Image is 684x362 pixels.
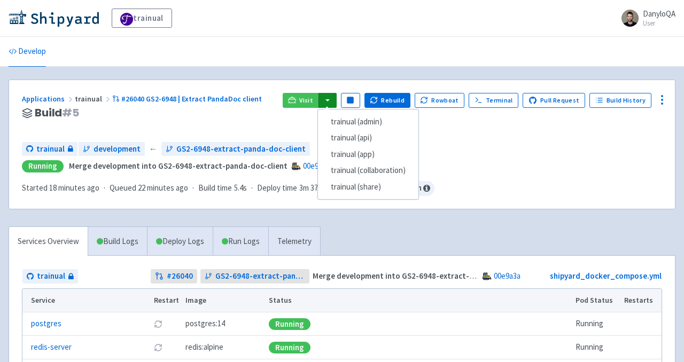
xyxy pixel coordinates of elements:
button: Rebuild [364,93,410,108]
span: # 5 [62,105,79,120]
button: Restart pod [154,320,162,328]
a: #26040 GS2-6948 | Extract PandaDoc client [112,94,263,104]
small: User [643,20,675,27]
button: Restart pod [154,343,162,352]
th: Image [182,289,266,312]
a: trainual (collaboration) [318,162,418,179]
a: redis-server [31,341,72,353]
span: Visit [299,96,313,105]
a: Visit [283,93,319,108]
span: GS2-6948-extract-panda-doc-client [215,270,306,282]
a: Services Overview [9,227,88,256]
img: Shipyard logo [9,10,99,27]
div: Running [269,342,310,353]
a: DanyloQA User [615,10,675,27]
span: ← [149,143,157,155]
button: Rowboat [415,93,465,108]
span: development [94,143,141,155]
button: Pause [341,93,360,108]
a: GS2-6948-extract-panda-doc-client [200,269,310,284]
a: trainual [22,269,78,284]
a: 00e9a3a [303,161,330,171]
div: Running [22,160,64,172]
a: Applications [22,94,75,104]
span: trainual [75,94,112,104]
span: 5.4s [234,182,247,194]
span: Started [22,183,99,193]
a: trainual (share) [318,179,418,195]
strong: Merge development into GS2-6948-extract-panda-doc-client [69,161,287,171]
a: #26040 [151,269,197,284]
a: Develop [9,37,46,67]
th: Status [266,289,572,312]
th: Service [22,289,150,312]
div: · · · [22,181,434,196]
strong: Merge development into GS2-6948-extract-panda-doc-client [313,271,531,281]
div: Running [269,318,310,330]
span: trainual [37,270,65,282]
a: Telemetry [268,227,320,256]
span: redis:alpine [185,341,223,353]
time: 22 minutes ago [138,183,188,193]
span: postgres:14 [185,318,225,330]
strong: # 26040 [167,270,193,282]
span: GS2-6948-extract-panda-doc-client [176,143,306,155]
span: 3m 37.6s [299,182,327,194]
span: DanyloQA [643,9,675,19]
a: trainual (admin) [318,114,418,130]
a: postgres [31,318,61,330]
a: 00e9a3a [494,271,520,281]
a: trainual (api) [318,130,418,146]
a: Build History [589,93,651,108]
span: Build time [198,182,232,194]
a: Deploy Logs [147,227,213,256]
a: GS2-6948-extract-panda-doc-client [161,142,310,156]
a: Terminal [469,93,518,108]
th: Restart [150,289,182,312]
td: Running [572,336,621,359]
a: Build Logs [88,227,147,256]
a: Pull Request [523,93,585,108]
time: 18 minutes ago [49,183,99,193]
span: Build [35,107,79,119]
a: trainual (app) [318,146,418,163]
a: Run Logs [213,227,268,256]
span: Queued [110,183,188,193]
span: trainual [36,143,65,155]
th: Restarts [621,289,662,312]
span: Deploy time [257,182,297,194]
th: Pod Status [572,289,621,312]
a: trainual [112,9,172,28]
a: development [79,142,145,156]
a: trainual [22,142,77,156]
a: shipyard_docker_compose.yml [550,271,662,281]
td: Running [572,312,621,336]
